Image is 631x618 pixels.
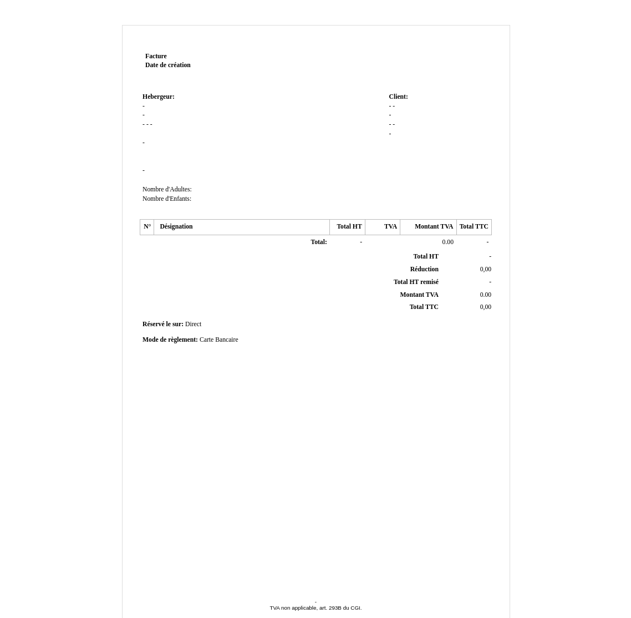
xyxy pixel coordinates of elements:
span: Réservé le [143,321,171,328]
span: Total HT [414,253,439,260]
span: 0,00 [480,303,491,311]
th: Montant TVA [400,220,456,235]
th: Total TTC [456,220,491,235]
span: - [487,239,489,246]
span: Montant TVA [400,291,439,298]
span: Facture [145,53,167,60]
span: - [315,599,317,605]
span: 0.00 [480,291,491,298]
span: Total HT remisé [394,278,439,286]
th: N° [140,220,154,235]
th: TVA [365,220,400,235]
span: - [143,139,145,146]
span: TVA non applicable, art. 293B du CGI. [269,605,362,611]
span: - [389,103,391,110]
span: - [146,121,149,128]
span: - [389,130,391,138]
span: Total: [311,239,327,246]
span: - [143,121,145,128]
span: sur: [172,321,184,328]
span: Nombre d'Enfants: [143,195,191,202]
span: - [393,103,395,110]
span: - [143,103,145,110]
span: - [489,253,491,260]
span: Client: [389,93,408,100]
th: Total HT [330,220,365,235]
span: Nombre d'Adultes: [143,186,192,193]
span: Mode de règlement: [143,336,198,343]
span: - [389,121,391,128]
span: - [143,167,145,174]
span: 0.00 [442,239,454,246]
span: Total TTC [410,303,439,311]
span: Carte Bancaire [200,336,238,343]
span: - [150,121,152,128]
span: - [389,112,391,119]
span: - [393,121,395,128]
span: Direct [185,321,201,328]
span: - [489,278,491,286]
span: Hebergeur: [143,93,175,100]
th: Désignation [154,220,330,235]
span: - [360,239,362,246]
span: 0,00 [480,266,491,273]
span: Réduction [410,266,439,273]
span: - [143,112,145,119]
strong: Date de création [145,62,191,69]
